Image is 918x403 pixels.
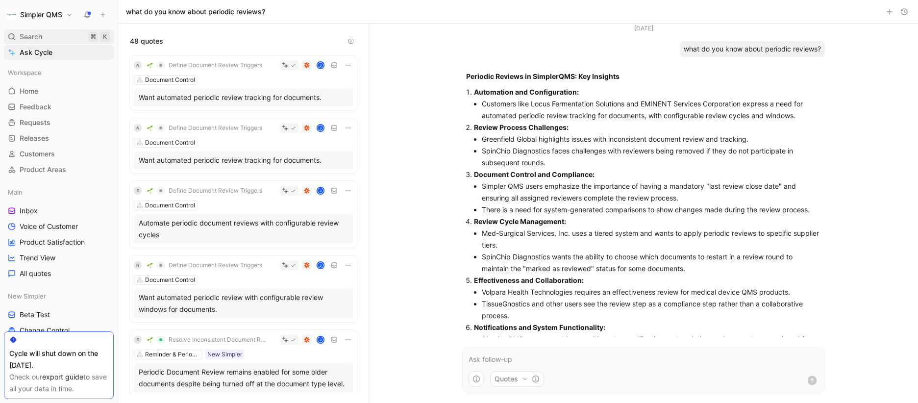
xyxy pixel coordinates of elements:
a: Product Satisfaction [4,235,114,250]
img: 🌱 [147,262,153,268]
div: Reminder & Periodic Tasks [145,350,200,359]
button: 🌱Define Document Review Triggers [144,259,266,271]
h1: Simpler QMS [20,10,62,19]
div: ⌘ [88,32,98,42]
span: Change Control [20,326,70,335]
li: SpinChip Diagnostics faces challenges with reviewers being removed if they do not participate in ... [482,145,821,169]
li: Med-Surgical Services, Inc. uses a tiered system and wants to apply periodic reviews to specific ... [482,227,821,251]
a: Customers [4,147,114,161]
div: A [134,124,142,132]
strong: Review Cycle Management: [474,217,566,226]
div: Want automated periodic review with configurable review windows for documents. [139,292,348,315]
div: S [134,187,142,195]
li: Customers like Locus Fermentation Solutions and EMINENT Services Corporation express a need for a... [482,98,821,122]
div: K [100,32,110,42]
span: Inbox [20,206,38,216]
button: Quotes [490,371,544,387]
strong: Periodic Reviews in SimplerQMS: Key Insights [466,72,620,80]
a: All quotes [4,266,114,281]
a: Product Areas [4,162,114,177]
strong: Effectiveness and Collaboration: [474,276,584,284]
span: Ask Cycle [20,47,52,58]
div: A [134,61,142,69]
a: Home [4,84,114,99]
img: 🌱 [147,62,153,68]
div: Document Control [145,75,195,85]
div: Cycle will shut down on the [DATE]. [9,348,108,371]
div: Search⌘K [4,29,114,44]
span: Releases [20,133,49,143]
div: J [318,125,324,131]
div: MainInboxVoice of CustomerProduct SatisfactionTrend ViewAll quotes [4,185,114,281]
img: 🌱 [147,188,153,194]
span: New Simpler [8,291,46,301]
button: 🌱Resolve Inconsistent Document Review Settings [144,334,271,346]
span: Customers [20,149,55,159]
div: Document Control [145,201,195,210]
div: Want automated periodic review tracking for documents. [139,92,348,103]
div: Automate periodic document reviews with configurable review cycles [139,217,348,241]
div: New Simpler [4,289,114,303]
li: Greenfield Global highlights issues with inconsistent document review and tracking. [482,133,821,145]
div: Workspace [4,65,114,80]
div: J [318,62,324,69]
img: 🌱 [147,125,153,131]
span: Workspace [8,68,42,77]
a: Change Control [4,323,114,338]
div: J [318,337,324,343]
img: 🌱 [147,337,153,343]
a: Releases [4,131,114,146]
span: Product Satisfaction [20,237,85,247]
span: Define Document Review Triggers [169,61,262,69]
a: Feedback [4,100,114,114]
span: Voice of Customer [20,222,78,231]
a: Voice of Customer [4,219,114,234]
div: Main [4,185,114,200]
div: J [318,188,324,194]
span: Trend View [20,253,55,263]
a: Inbox [4,203,114,218]
button: 🌱Define Document Review Triggers [144,185,266,197]
li: Simpler QMS users report issues with system notifications not updating as documents are assigned ... [482,333,821,357]
div: New SimplerBeta TestChange ControlTrainingNew Simpler - Addressed customer feedbackAll addressed ... [4,289,114,401]
strong: Review Process Challenges: [474,123,569,131]
a: Ask Cycle [4,45,114,60]
a: Requests [4,115,114,130]
div: Document Control [145,275,195,285]
span: Resolve Inconsistent Document Review Settings [169,336,268,344]
span: Beta Test [20,310,50,320]
div: [DATE] [634,24,653,33]
span: Product Areas [20,165,66,175]
span: Main [8,187,23,197]
div: Check our to save all your data in time. [9,371,108,395]
span: Define Document Review Triggers [169,261,262,269]
div: Periodic Document Review remains enabled for some older documents despite being turned off at the... [139,366,348,390]
div: what do you know about periodic reviews? [680,41,825,57]
button: 🌱Define Document Review Triggers [144,59,266,71]
li: Simpler QMS users emphasize the importance of having a mandatory "last review close date" and ens... [482,180,821,204]
span: Define Document Review Triggers [169,124,262,132]
img: Simpler QMS [6,10,16,20]
div: J [318,262,324,269]
span: Feedback [20,102,51,112]
span: Search [20,31,42,43]
div: Document Control [145,138,195,148]
span: Define Document Review Triggers [169,187,262,195]
a: Beta Test [4,307,114,322]
span: All quotes [20,269,51,278]
div: New Simpler [207,350,242,359]
button: 🌱Define Document Review Triggers [144,122,266,134]
li: TissueGnostics and other users see the review step as a compliance step rather than a collaborati... [482,298,821,322]
span: Requests [20,118,50,127]
div: S [134,336,142,344]
div: Want automated periodic review tracking for documents. [139,154,348,166]
span: Home [20,86,38,96]
a: export guide [42,373,83,381]
strong: Automation and Configuration: [474,88,579,96]
a: Trend View [4,251,114,265]
span: 48 quotes [130,35,163,47]
li: SpinChip Diagnostics wants the ability to choose which documents to restart in a review round to ... [482,251,821,275]
strong: Notifications and System Functionality: [474,323,605,331]
button: Simpler QMSSimpler QMS [4,8,75,22]
li: Volpara Health Technologies requires an effectiveness review for medical device QMS products. [482,286,821,298]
